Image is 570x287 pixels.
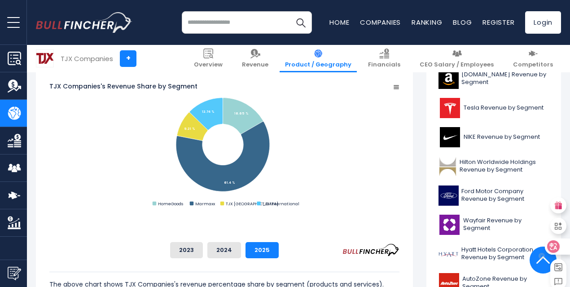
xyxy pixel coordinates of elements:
[508,45,558,72] a: Competitors
[414,45,499,72] a: CEO Salary / Employees
[36,50,53,67] img: TJX logo
[438,156,457,177] img: HLT logo
[412,18,442,27] a: Ranking
[464,133,540,141] span: NIKE Revenue by Segment
[461,71,549,86] span: [DOMAIN_NAME] Revenue by Segment
[460,159,549,174] span: Hilton Worldwide Holdings Revenue by Segment
[464,104,544,112] span: Tesla Revenue by Segment
[461,188,549,203] span: Ford Motor Company Revenue by Segment
[433,125,554,150] a: NIKE Revenue by Segment
[513,61,553,69] span: Competitors
[482,18,514,27] a: Register
[195,201,215,207] text: Marmaxx
[289,11,312,34] button: Search
[207,242,241,258] button: 2024
[61,53,113,64] div: TJX Companies
[363,45,406,72] a: Financials
[438,185,459,206] img: F logo
[525,11,561,34] a: Login
[49,55,399,235] svg: TJX Companies's Revenue Share by Segment
[433,212,554,237] a: Wayfair Revenue by Segment
[120,50,136,67] a: +
[158,201,183,207] text: HomeGoods
[226,201,278,207] text: TJX [GEOGRAPHIC_DATA]
[433,242,554,266] a: Hyatt Hotels Corporation Revenue by Segment
[329,18,349,27] a: Home
[438,69,459,89] img: AMZN logo
[433,154,554,179] a: Hilton Worldwide Holdings Revenue by Segment
[433,96,554,120] a: Tesla Revenue by Segment
[280,45,357,72] a: Product / Geography
[49,82,197,91] tspan: TJX Companies's Revenue Share by Segment
[234,111,249,115] tspan: 16.65 %
[438,127,461,147] img: NKE logo
[453,18,472,27] a: Blog
[262,201,299,207] text: TJX International
[461,246,549,261] span: Hyatt Hotels Corporation Revenue by Segment
[36,12,132,33] img: bullfincher logo
[438,244,459,264] img: H logo
[463,217,549,232] span: Wayfair Revenue by Segment
[360,18,401,27] a: Companies
[438,215,460,235] img: W logo
[438,98,461,118] img: TSLA logo
[224,181,235,185] tspan: 61.4 %
[194,61,223,69] span: Overview
[36,12,132,33] a: Go to homepage
[433,66,554,91] a: [DOMAIN_NAME] Revenue by Segment
[246,242,279,258] button: 2025
[170,242,203,258] button: 2023
[202,110,215,114] tspan: 12.74 %
[242,61,268,69] span: Revenue
[368,61,400,69] span: Financials
[285,61,351,69] span: Product / Geography
[189,45,228,72] a: Overview
[237,45,274,72] a: Revenue
[433,183,554,208] a: Ford Motor Company Revenue by Segment
[420,61,494,69] span: CEO Salary / Employees
[184,127,195,131] tspan: 9.21 %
